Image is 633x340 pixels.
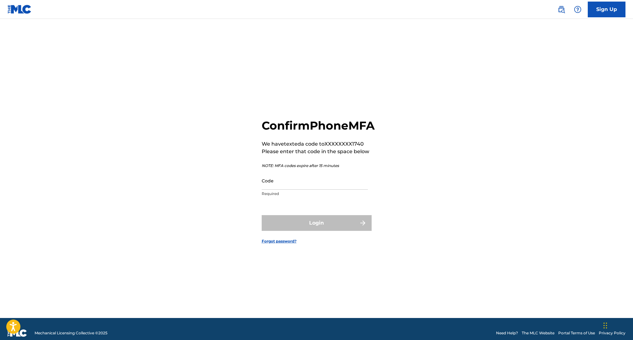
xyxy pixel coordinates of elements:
[262,119,375,133] h2: Confirm Phone MFA
[599,330,625,336] a: Privacy Policy
[555,3,568,16] a: Public Search
[602,310,633,340] iframe: Chat Widget
[262,238,297,244] a: Forgot password?
[603,316,607,335] div: Drag
[8,5,32,14] img: MLC Logo
[8,329,27,337] img: logo
[262,140,375,148] p: We have texted a code to XXXXXXXX1740
[262,191,368,197] p: Required
[35,330,107,336] span: Mechanical Licensing Collective © 2025
[262,163,375,169] p: NOTE: MFA codes expire after 15 minutes
[262,148,375,155] p: Please enter that code in the space below
[571,3,584,16] div: Help
[574,6,581,13] img: help
[522,330,554,336] a: The MLC Website
[558,330,595,336] a: Portal Terms of Use
[496,330,518,336] a: Need Help?
[558,6,565,13] img: search
[588,2,625,17] a: Sign Up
